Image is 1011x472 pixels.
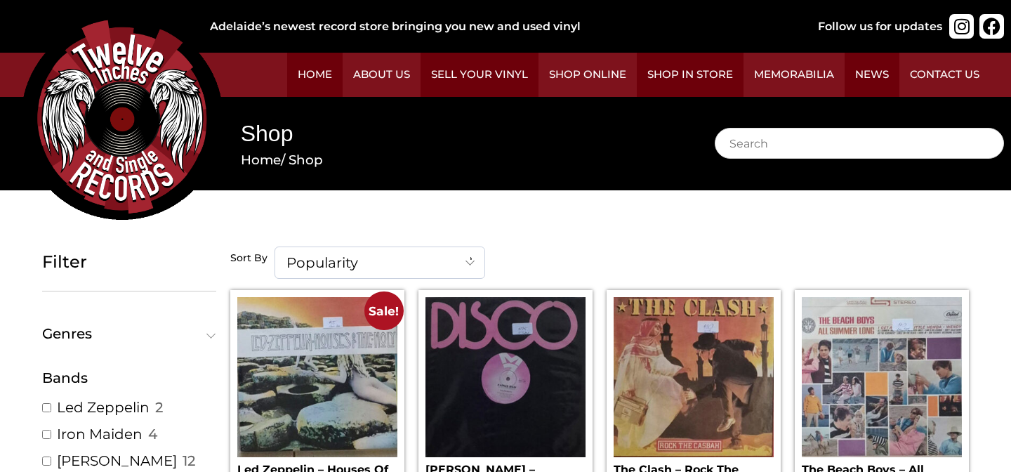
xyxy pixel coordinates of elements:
[637,53,744,97] a: Shop in Store
[241,118,673,150] h1: Shop
[614,297,774,457] img: The Clash – Rock The Casbah LP
[42,252,216,273] h5: Filter
[899,53,990,97] a: Contact Us
[155,398,163,417] span: 2
[818,18,942,35] div: Follow us for updates
[210,18,773,35] div: Adelaide’s newest record store bringing you new and used vinyl
[148,425,157,443] span: 4
[230,252,267,265] h5: Sort By
[183,452,195,470] span: 12
[42,327,216,341] button: Genres
[421,53,538,97] a: Sell Your Vinyl
[57,425,143,443] a: Iron Maiden
[275,247,484,278] span: Popularity
[241,150,673,170] nav: Breadcrumb
[343,53,421,97] a: About Us
[57,452,177,470] a: [PERSON_NAME]
[42,327,210,341] span: Genres
[715,128,1004,159] input: Search
[237,297,397,457] img: Led Zeppelin – Houses Of The Holy LP
[57,398,150,417] a: Led Zeppelin
[845,53,899,97] a: News
[802,297,962,457] img: The Beach Boys – All Summer Long / Surfer Girl LP
[275,247,485,279] span: Popularity
[425,297,586,457] img: Ralph White – Fancy Dan / Who Put The Bite On You
[42,367,216,388] div: Bands
[364,291,403,330] span: Sale!
[538,53,637,97] a: Shop Online
[287,53,343,97] a: Home
[744,53,845,97] a: Memorabilia
[241,152,281,168] a: Home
